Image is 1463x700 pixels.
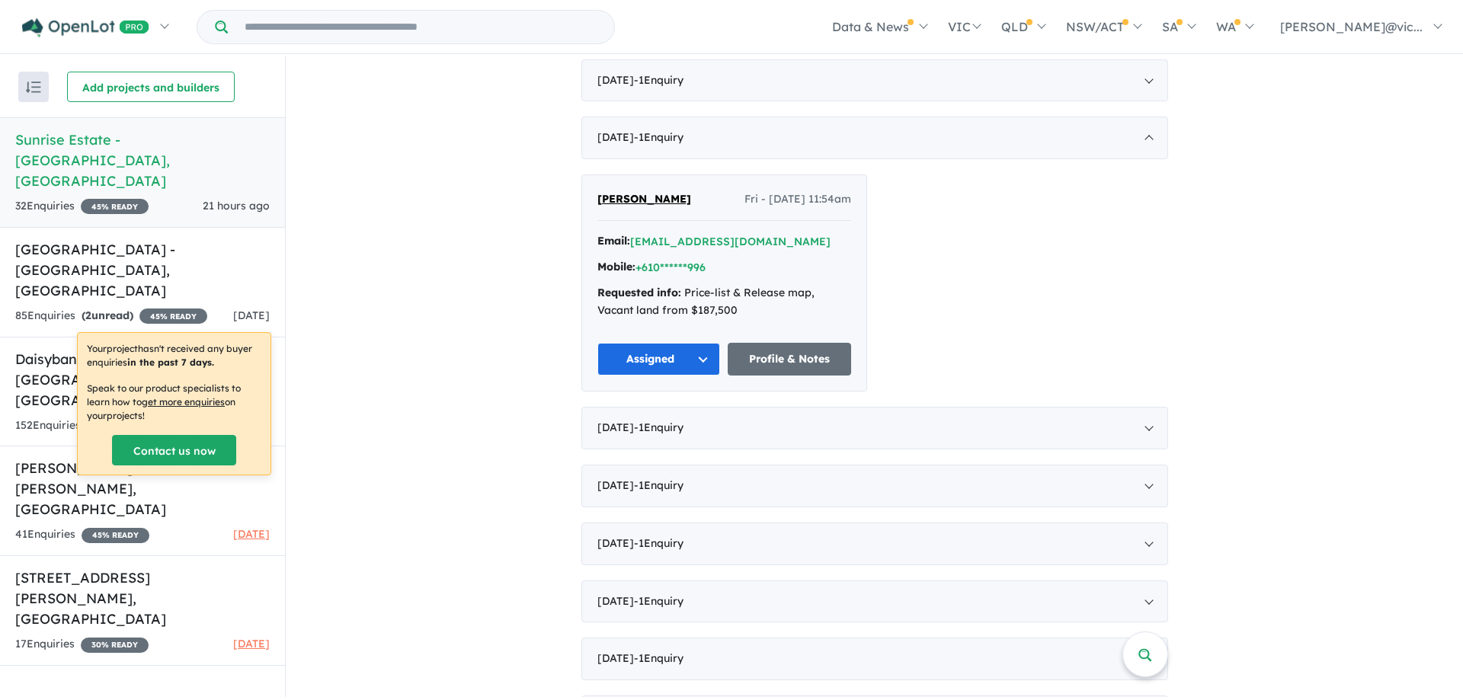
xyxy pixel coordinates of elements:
[597,234,630,248] strong: Email:
[112,435,236,465] a: Contact us now
[1280,19,1423,34] span: [PERSON_NAME]@vic...
[630,234,831,250] button: [EMAIL_ADDRESS][DOMAIN_NAME]
[581,523,1168,565] div: [DATE]
[597,260,635,273] strong: Mobile:
[82,528,149,543] span: 45 % READY
[581,580,1168,623] div: [DATE]
[233,308,270,322] span: [DATE]
[233,527,270,541] span: [DATE]
[581,59,1168,102] div: [DATE]
[634,651,683,665] span: - 1 Enquir y
[85,308,91,322] span: 2
[81,638,149,653] span: 30 % READY
[67,72,235,102] button: Add projects and builders
[597,286,681,299] strong: Requested info:
[581,465,1168,507] div: [DATE]
[634,73,683,87] span: - 1 Enquir y
[26,82,41,93] img: sort.svg
[22,18,149,37] img: Openlot PRO Logo White
[728,343,851,376] a: Profile & Notes
[634,130,683,144] span: - 1 Enquir y
[15,349,270,411] h5: Daisybank Estate - [GEOGRAPHIC_DATA] , [GEOGRAPHIC_DATA]
[81,199,149,214] span: 45 % READY
[15,417,213,435] div: 152 Enquir ies
[139,308,207,324] span: 45 % READY
[597,284,851,321] div: Price-list & Release map, Vacant land from $187,500
[15,307,207,325] div: 85 Enquir ies
[233,637,270,650] span: [DATE]
[581,117,1168,159] div: [DATE]
[231,11,611,43] input: Try estate name, suburb, builder or developer
[15,526,149,544] div: 41 Enquir ies
[581,638,1168,680] div: [DATE]
[127,356,214,368] b: in the past 7 days.
[87,342,261,369] p: Your project hasn't received any buyer enquiries
[82,308,133,322] strong: ( unread)
[634,478,683,492] span: - 1 Enquir y
[87,382,261,423] p: Speak to our product specialists to learn how to on your projects !
[597,190,691,209] a: [PERSON_NAME]
[597,343,721,376] button: Assigned
[15,458,270,519] h5: [PERSON_NAME] River Estate - [PERSON_NAME] , [GEOGRAPHIC_DATA]
[142,396,225,408] u: get more enquiries
[15,567,270,629] h5: [STREET_ADDRESS][PERSON_NAME] , [GEOGRAPHIC_DATA]
[15,635,149,654] div: 17 Enquir ies
[15,197,149,216] div: 32 Enquir ies
[744,190,851,209] span: Fri - [DATE] 11:54am
[581,407,1168,449] div: [DATE]
[15,129,270,191] h5: Sunrise Estate - [GEOGRAPHIC_DATA] , [GEOGRAPHIC_DATA]
[634,536,683,550] span: - 1 Enquir y
[15,239,270,301] h5: [GEOGRAPHIC_DATA] - [GEOGRAPHIC_DATA] , [GEOGRAPHIC_DATA]
[203,199,270,213] span: 21 hours ago
[634,420,683,434] span: - 1 Enquir y
[597,192,691,206] span: [PERSON_NAME]
[634,594,683,608] span: - 1 Enquir y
